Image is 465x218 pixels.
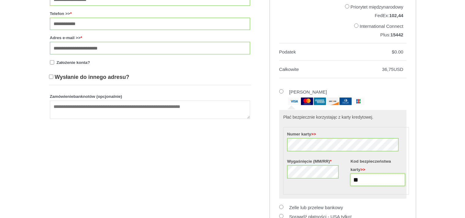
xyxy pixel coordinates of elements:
[327,98,339,105] img: Odkryj
[283,127,409,194] fieldset: Informacje o płatnościach
[339,98,352,105] img: Restauracje w pobliżu dinnernersclub
[283,114,402,121] p: Płać bezpiecznie korzystając z karty kredytowej.
[301,98,313,105] img: Mastercard (tucz z
[50,34,250,42] label: Adres e-mail >>
[73,94,122,99] span: banknotów (opcjonalnie)
[288,98,300,105] img: Wiza
[279,43,334,61] th: Podatek
[391,32,403,37] bdi: 154 42
[50,92,250,101] label: Zamówienie
[394,67,403,72] span: USD
[50,60,54,65] input: Założenie konta?
[382,67,403,72] bdi: ,75
[392,49,394,54] span: $
[314,98,326,105] img: Amex (ujednoznacz
[289,205,343,210] label: Zelle lub przelew bankowy
[360,24,403,37] label: International Connect Plus:
[351,157,405,174] label: Kod bezpieczeństwa karty
[57,60,90,65] span: Założenie konta?
[49,75,53,79] input: Wysłanie do innego adresu?
[55,74,129,80] span: Wysłanie do innego adresu?
[392,49,403,54] bdi: 0.00
[352,98,365,105] img: jcb (ang.)
[360,167,365,172] span: >>
[279,61,334,78] th: Całkowite
[389,13,403,18] bdi: 102,44
[382,67,387,72] span: 36
[50,9,250,18] label: Telefon >>
[287,157,342,165] label: Wygaśnięcie (MM/RR)
[287,130,405,138] label: Numer karty
[351,4,403,18] label: Priorytet międzynarodowy FedEx:
[311,132,316,136] span: >>
[279,89,365,104] label: [PERSON_NAME]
